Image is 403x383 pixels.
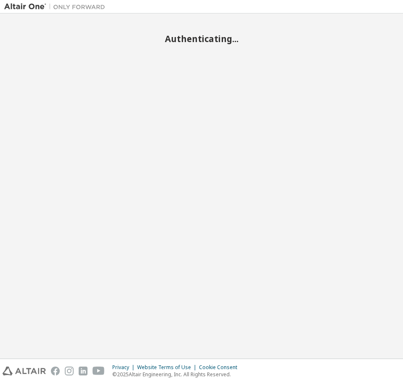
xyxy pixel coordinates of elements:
[93,367,105,375] img: youtube.svg
[199,364,242,371] div: Cookie Consent
[79,367,87,375] img: linkedin.svg
[4,33,399,44] h2: Authenticating...
[51,367,60,375] img: facebook.svg
[112,371,242,378] p: © 2025 Altair Engineering, Inc. All Rights Reserved.
[65,367,74,375] img: instagram.svg
[137,364,199,371] div: Website Terms of Use
[112,364,137,371] div: Privacy
[4,3,109,11] img: Altair One
[3,367,46,375] img: altair_logo.svg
